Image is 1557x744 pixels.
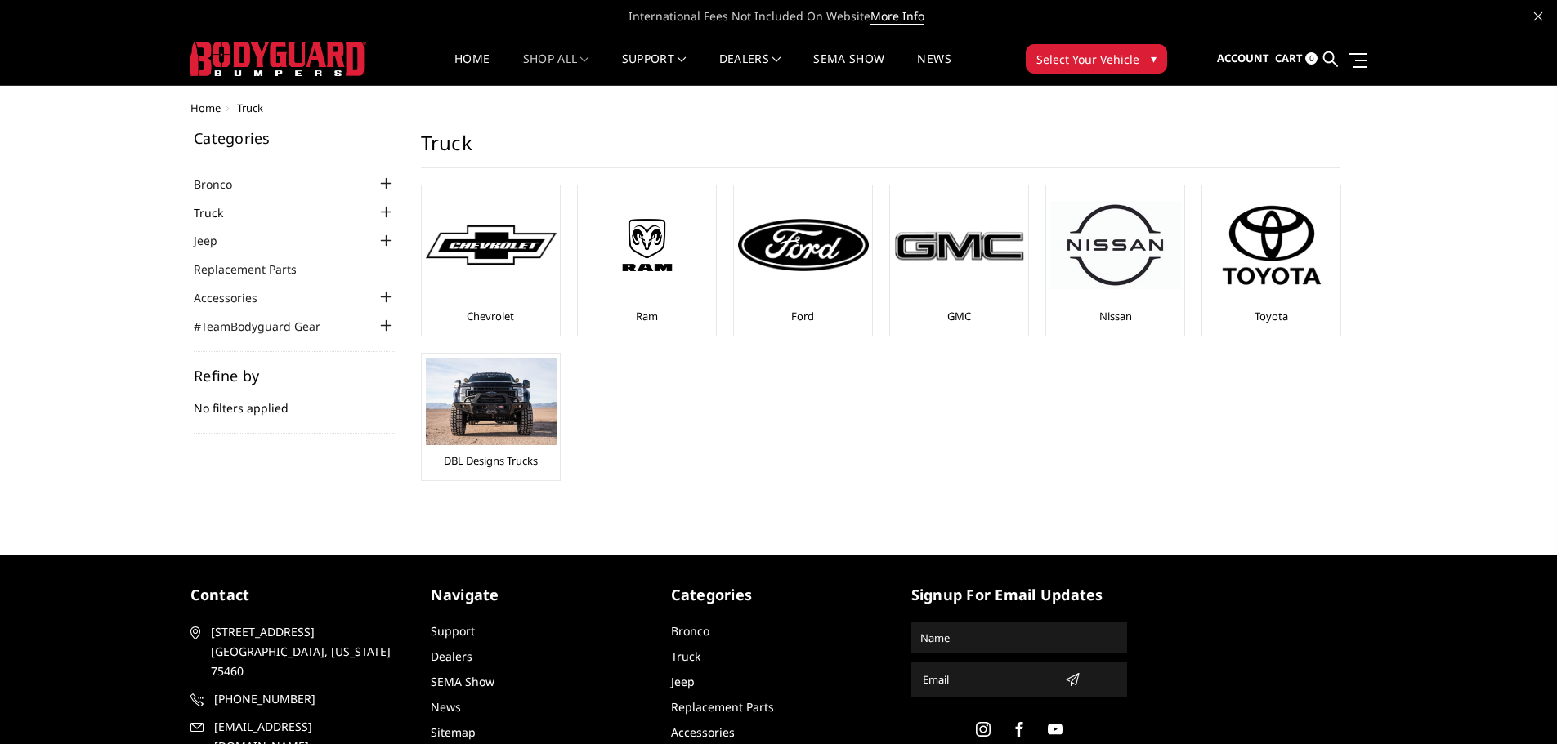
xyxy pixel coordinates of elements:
h5: Navigate [431,584,647,606]
a: Toyota [1255,309,1288,323]
a: SEMA Show [813,53,884,85]
a: Truck [194,204,244,221]
input: Email [916,666,1058,693]
a: Ford [791,309,814,323]
a: Accessories [671,724,735,740]
h5: signup for email updates [911,584,1127,606]
img: BODYGUARD BUMPERS [190,42,366,76]
a: Bronco [671,623,709,639]
span: Truck [237,100,263,115]
a: GMC [947,309,971,323]
h1: Truck [421,131,1340,168]
span: Account [1217,51,1269,65]
div: No filters applied [194,368,396,434]
a: Home [190,100,221,115]
a: Chevrolet [467,309,514,323]
a: Replacement Parts [194,261,317,278]
span: ▾ [1151,50,1157,67]
a: More Info [870,8,924,25]
a: [PHONE_NUMBER] [190,689,406,709]
button: Select Your Vehicle [1026,44,1167,74]
h5: Refine by [194,368,396,383]
input: Name [914,625,1125,651]
span: Select Your Vehicle [1036,51,1139,68]
span: Cart [1275,51,1303,65]
a: Nissan [1099,309,1132,323]
a: Sitemap [431,724,476,740]
a: Ram [636,309,658,323]
a: DBL Designs Trucks [444,453,538,468]
a: shop all [523,53,589,85]
a: SEMA Show [431,674,494,689]
a: Bronco [194,176,253,193]
h5: contact [190,584,406,606]
a: Replacement Parts [671,699,774,715]
a: Cart 0 [1275,37,1318,81]
span: [PHONE_NUMBER] [214,689,404,709]
a: Jeep [194,232,238,249]
a: Support [622,53,687,85]
a: Jeep [671,674,695,689]
a: News [917,53,951,85]
span: [STREET_ADDRESS] [GEOGRAPHIC_DATA], [US_STATE] 75460 [211,622,400,681]
h5: Categories [671,584,887,606]
h5: Categories [194,131,396,145]
a: Home [454,53,490,85]
a: #TeamBodyguard Gear [194,318,341,335]
a: Dealers [431,648,472,664]
a: Support [431,623,475,639]
a: Account [1217,37,1269,81]
a: News [431,699,461,715]
span: 0 [1305,52,1318,65]
a: Accessories [194,289,278,306]
a: Dealers [719,53,781,85]
a: Truck [671,648,700,664]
